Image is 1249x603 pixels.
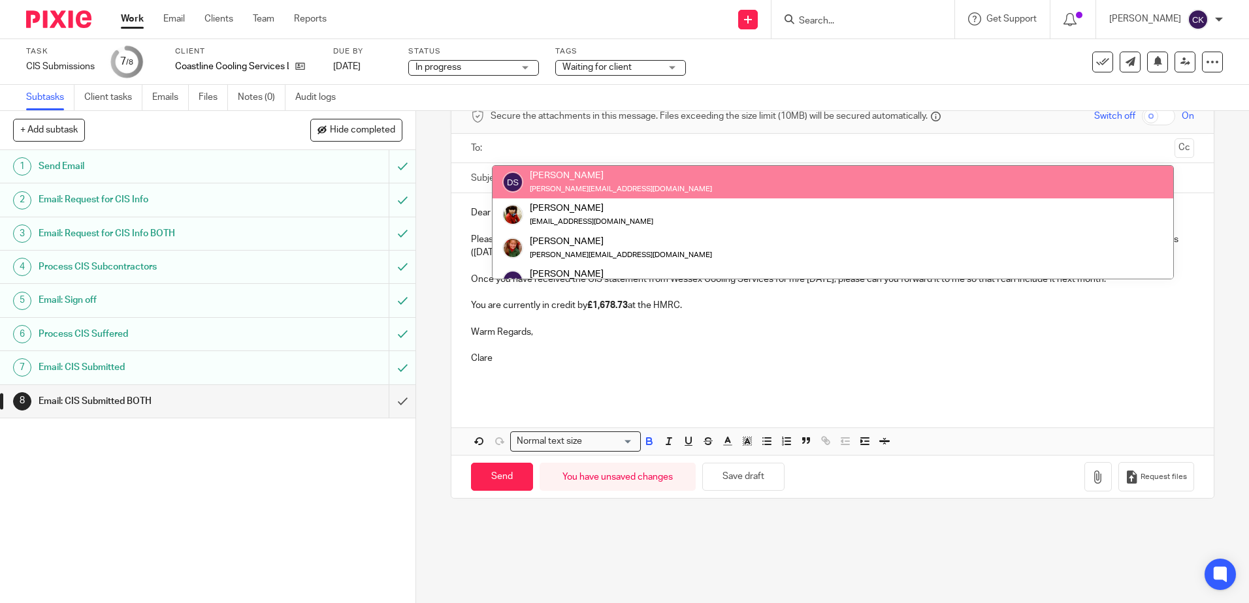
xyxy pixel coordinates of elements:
[408,46,539,57] label: Status
[1188,9,1208,30] img: svg%3E
[415,63,461,72] span: In progress
[1141,472,1187,482] span: Request files
[471,299,1193,312] p: You are currently in credit by at the HMRC.
[39,190,263,209] h1: Email: Request for CIS Info
[1175,138,1194,158] button: Cc
[986,14,1037,23] span: Get Support
[26,60,95,73] div: CIS Submissions
[26,46,95,57] label: Task
[175,60,289,73] p: Coastline Cooling Services Ltd
[530,234,712,247] div: [PERSON_NAME]
[530,268,712,281] div: [PERSON_NAME]
[586,435,633,448] input: Search for option
[587,301,628,310] strong: £1,678.73
[471,172,505,185] label: Subject:
[39,224,263,243] h1: Email: Request for CIS Info BOTH
[1182,110,1194,123] span: On
[39,324,263,344] h1: Process CIS Suffered
[510,431,641,452] div: Search for option
[540,463,696,491] div: You have unsaved changes
[121,12,144,25] a: Work
[471,219,1193,259] p: Please take this as confirmation that we have reclaimed CIS suffered for you by [PERSON_NAME] ([D...
[13,358,31,377] div: 7
[330,125,395,136] span: Hide completed
[502,172,523,193] img: svg%3E
[13,392,31,410] div: 8
[39,157,263,176] h1: Send Email
[471,273,1193,286] p: Once you have received the CIS statement from Wessex Cooling Services for m/e [DATE], please can ...
[702,463,785,491] button: Save draft
[471,206,1193,219] p: Dear [PERSON_NAME],
[120,54,133,69] div: 7
[1094,110,1135,123] span: Switch off
[530,251,712,258] small: [PERSON_NAME][EMAIL_ADDRESS][DOMAIN_NAME]
[310,119,402,141] button: Hide completed
[39,257,263,277] h1: Process CIS Subcontractors
[13,292,31,310] div: 5
[39,392,263,411] h1: Email: CIS Submitted BOTH
[562,63,632,72] span: Waiting for client
[253,12,274,25] a: Team
[471,142,485,155] label: To:
[13,224,31,243] div: 3
[1118,462,1194,491] button: Request files
[502,204,523,225] img: Phil%20Baby%20pictures%20(3).JPG
[26,10,91,28] img: Pixie
[471,463,533,491] input: Send
[295,85,346,110] a: Audit logs
[39,290,263,310] h1: Email: Sign off
[471,352,1193,365] p: Clare
[39,358,263,377] h1: Email: CIS Submitted
[502,238,523,258] img: sallycropped.JPG
[333,46,392,57] label: Due by
[555,46,686,57] label: Tags
[13,119,85,141] button: + Add subtask
[513,435,585,448] span: Normal text size
[530,218,653,225] small: [EMAIL_ADDRESS][DOMAIN_NAME]
[502,270,523,291] img: svg%3E
[798,16,915,27] input: Search
[491,110,928,123] span: Secure the attachments in this message. Files exceeding the size limit (10MB) will be secured aut...
[126,59,133,66] small: /8
[530,202,653,215] div: [PERSON_NAME]
[13,258,31,276] div: 4
[26,85,74,110] a: Subtasks
[199,85,228,110] a: Files
[175,46,317,57] label: Client
[13,157,31,176] div: 1
[84,85,142,110] a: Client tasks
[163,12,185,25] a: Email
[1109,12,1181,25] p: [PERSON_NAME]
[13,325,31,343] div: 6
[13,191,31,209] div: 2
[530,185,712,193] small: [PERSON_NAME][EMAIL_ADDRESS][DOMAIN_NAME]
[471,326,1193,339] p: Warm Regards,
[294,12,327,25] a: Reports
[530,169,712,182] div: [PERSON_NAME]
[238,85,285,110] a: Notes (0)
[333,62,361,71] span: [DATE]
[152,85,189,110] a: Emails
[204,12,233,25] a: Clients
